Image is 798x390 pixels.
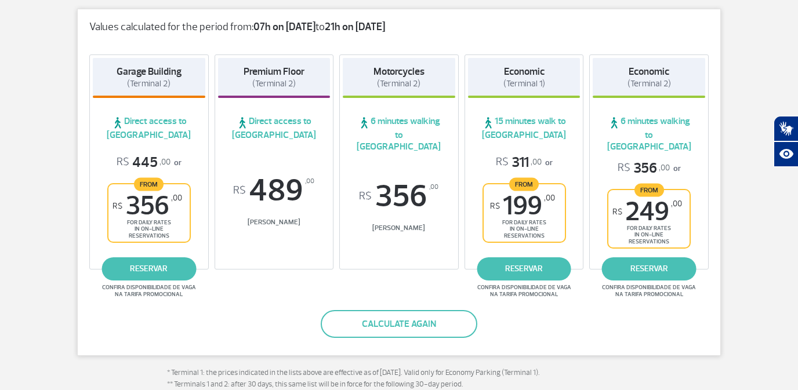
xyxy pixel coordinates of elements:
[218,218,331,227] span: [PERSON_NAME]
[496,154,542,172] span: 311
[612,207,622,217] sup: R$
[774,141,798,167] button: Abrir recursos assistivos.
[496,154,553,172] p: or
[600,284,698,298] span: Confira disponibilidade de vaga na tarifa promocional
[305,175,314,188] sup: ,00
[618,159,681,177] p: or
[101,257,196,280] a: reservar
[627,78,671,89] span: (Terminal 2)
[218,115,331,141] span: Direct access to [GEOGRAPHIC_DATA]
[671,199,682,209] sup: ,00
[321,310,477,338] button: Calculate again
[504,65,545,78] strong: Economic
[218,175,331,206] span: 489
[377,78,420,89] span: (Terminal 2)
[325,20,385,34] strong: 21h on [DATE]
[476,284,573,298] span: Confira disponibilidade de vaga na tarifa promocional
[253,20,315,34] strong: 07h on [DATE]
[611,225,687,245] span: for daily rates in on-line reservations
[134,177,164,191] span: From
[602,257,697,280] a: reservar
[244,65,304,78] strong: Premium Floor
[127,78,171,89] span: (Terminal 2)
[343,115,455,152] span: 6 minutes walking to [GEOGRAPHIC_DATA]
[468,115,581,141] span: 15 minutes walk to [GEOGRAPHIC_DATA]
[774,116,798,141] button: Abrir tradutor de língua de sinais.
[490,193,555,219] span: 199
[93,115,205,141] span: Direct access to [GEOGRAPHIC_DATA]
[233,184,246,197] sup: R$
[634,183,664,196] span: From
[252,78,296,89] span: (Terminal 2)
[117,65,182,78] strong: Garage Building
[503,78,545,89] span: (Terminal 1)
[117,154,182,172] p: or
[629,65,669,78] strong: Economic
[487,219,562,239] span: for daily rates in on-line reservations
[477,257,571,280] a: reservar
[113,201,122,211] sup: R$
[429,181,438,194] sup: ,00
[509,177,539,191] span: From
[490,201,500,211] sup: R$
[544,193,555,203] sup: ,00
[373,65,425,78] strong: Motorcycles
[171,193,182,203] sup: ,00
[618,159,670,177] span: 356
[100,284,198,298] span: Confira disponibilidade de vaga na tarifa promocional
[89,21,709,34] p: Values calculated for the period from: to
[113,193,182,219] span: 356
[343,224,455,232] span: [PERSON_NAME]
[111,219,187,239] span: for daily rates in on-line reservations
[359,190,372,203] sup: R$
[612,199,682,225] span: 249
[117,154,171,172] span: 445
[593,115,705,152] span: 6 minutes walking to [GEOGRAPHIC_DATA]
[774,116,798,167] div: Plugin de acessibilidade da Hand Talk.
[343,181,455,212] span: 356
